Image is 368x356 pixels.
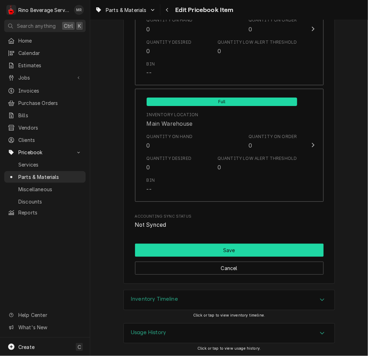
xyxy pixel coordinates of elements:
[18,344,35,350] span: Create
[147,61,155,67] div: Bin
[18,37,82,44] span: Home
[193,313,265,318] span: Click or tap to view inventory timeline.
[135,214,324,229] div: Accounting Sync Status
[249,17,297,33] div: Quantity on Order
[147,155,192,162] div: Quantity Desired
[18,62,82,69] span: Estimates
[135,221,166,228] span: Not Synced
[6,5,16,15] div: R
[6,5,16,15] div: Rino Beverage Service's Avatar
[78,22,81,30] span: K
[147,39,192,55] div: Quantity Desired
[17,22,56,30] span: Search anything
[217,155,297,171] div: Quantity Low Alert Threshold
[135,257,324,275] div: Button Group Row
[147,133,193,150] div: Quantity on Hand
[92,4,159,16] a: Go to Parts & Materials
[147,177,155,193] div: Bin
[4,35,86,46] a: Home
[124,324,335,343] button: Accordion Details Expand Trigger
[249,141,252,150] div: 0
[147,155,192,171] div: Quantity Desired
[147,17,193,33] div: Quantity on Hand
[18,149,72,156] span: Pricebook
[4,146,86,158] a: Go to Pricebook
[217,155,297,162] div: Quantity Low Alert Threshold
[135,244,324,257] button: Save
[18,324,81,331] span: What's New
[4,183,86,195] a: Miscellaneous
[18,99,82,107] span: Purchase Orders
[124,290,335,310] div: Accordion Header
[249,25,252,33] div: 0
[135,262,324,275] button: Cancel
[147,61,155,77] div: Bin
[4,122,86,133] a: Vendors
[18,186,82,193] span: Miscellaneous
[249,17,297,23] div: Quantity on Order
[135,244,324,275] div: Button Group
[4,72,86,83] a: Go to Jobs
[18,209,82,216] span: Reports
[249,133,297,150] div: Quantity on Order
[123,323,335,344] div: Usage History
[4,321,86,333] a: Go to What's New
[18,136,82,144] span: Clients
[18,6,70,14] div: Rino Beverage Service
[147,119,193,128] div: Main Warehouse
[4,97,86,109] a: Purchase Orders
[74,5,84,15] div: Melissa Rinehart's Avatar
[217,47,221,55] div: 0
[249,133,297,140] div: Quantity on Order
[18,124,82,131] span: Vendors
[147,177,155,183] div: Bin
[64,22,73,30] span: Ctrl
[135,244,324,257] div: Button Group Row
[4,309,86,321] a: Go to Help Center
[18,161,82,168] span: Services
[217,39,297,55] div: Quantity Low Alert Threshold
[18,74,72,81] span: Jobs
[4,134,86,146] a: Clients
[147,98,297,106] span: Full
[162,4,173,15] button: Navigate back
[147,185,152,194] div: --
[147,112,198,118] div: Inventory Location
[106,6,147,14] span: Parts & Materials
[18,112,82,119] span: Bills
[124,324,335,343] div: Accordion Header
[197,346,261,351] span: Click or tap to view usage history.
[18,198,82,205] span: Discounts
[147,47,150,55] div: 0
[131,329,166,336] h3: Usage History
[217,163,221,171] div: 0
[217,39,297,45] div: Quantity Low Alert Threshold
[147,17,193,23] div: Quantity on Hand
[4,196,86,207] a: Discounts
[74,5,84,15] div: MR
[78,343,81,351] span: C
[4,60,86,71] a: Estimates
[18,311,81,319] span: Help Center
[147,141,150,150] div: 0
[147,97,297,106] div: Full
[147,163,150,171] div: 0
[18,49,82,57] span: Calendar
[124,290,335,310] button: Accordion Details Expand Trigger
[135,221,324,229] span: Accounting Sync Status
[147,69,152,77] div: --
[4,159,86,170] a: Services
[4,171,86,183] a: Parts & Materials
[4,85,86,96] a: Invoices
[4,110,86,121] a: Bills
[147,25,150,33] div: 0
[123,290,335,310] div: Inventory Timeline
[147,39,192,45] div: Quantity Desired
[131,296,178,302] h3: Inventory Timeline
[4,47,86,59] a: Calendar
[4,207,86,218] a: Reports
[173,5,234,15] span: Edit Pricebook Item
[18,87,82,94] span: Invoices
[135,214,324,219] span: Accounting Sync Status
[4,20,86,32] button: Search anythingCtrlK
